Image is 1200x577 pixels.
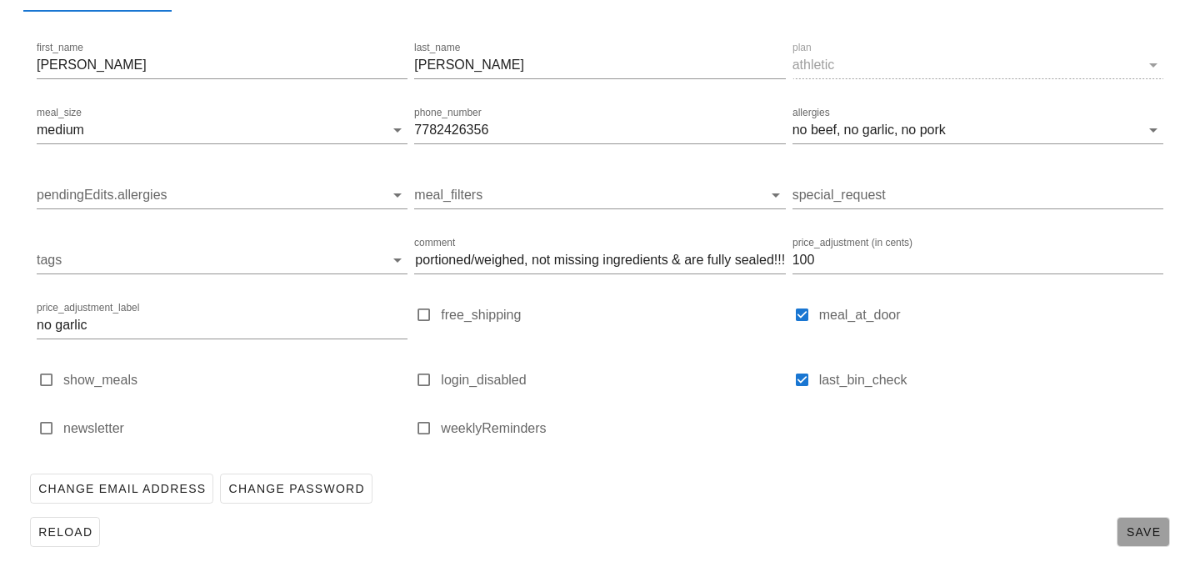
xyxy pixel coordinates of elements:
[63,372,407,389] label: show_meals
[441,372,785,389] label: login_disabled
[414,107,482,119] label: phone_number
[37,247,407,273] div: tags
[37,525,92,539] span: Reload
[792,237,912,249] label: price_adjustment (in cents)
[37,42,83,54] label: first_name
[414,182,785,208] div: meal_filters
[441,420,785,437] label: weeklyReminders
[414,42,460,54] label: last_name
[227,482,364,495] span: Change Password
[37,482,206,495] span: Change Email Address
[37,182,407,208] div: pendingEdits.allergies
[37,302,139,314] label: price_adjustment_label
[220,474,372,504] button: Change Password
[63,420,407,437] label: newsletter
[792,107,830,119] label: allergies
[37,107,82,119] label: meal_size
[819,307,1163,324] label: meal_at_door
[441,307,785,324] label: free_shipping
[37,123,84,138] div: medium
[843,123,897,138] div: no garlic,
[901,123,945,138] div: no pork
[30,517,100,547] button: Reload
[30,474,213,504] button: Change Email Address
[792,123,841,138] div: no beef,
[792,52,1163,78] div: planathletic
[792,42,812,54] label: plan
[1117,517,1170,547] button: Save
[819,372,1163,389] label: last_bin_check
[37,117,407,143] div: meal_sizemedium
[1124,525,1162,539] span: Save
[414,237,455,249] label: comment
[792,117,1163,143] div: allergiesno beef,no garlic,no pork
